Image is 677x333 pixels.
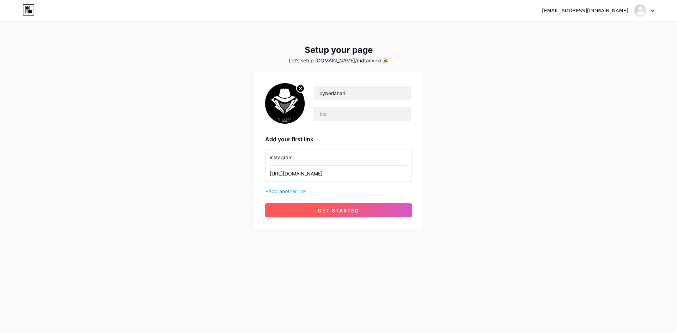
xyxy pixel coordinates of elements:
[542,7,628,14] div: [EMAIL_ADDRESS][DOMAIN_NAME]
[254,58,423,63] div: Let’s setup [DOMAIN_NAME]/mdtanvirxi 🎉
[318,208,359,214] span: get started
[265,187,412,195] div: +
[313,86,411,100] input: Your name
[313,107,411,121] input: bio
[254,45,423,55] div: Setup your page
[270,149,407,165] input: Link name (My Instagram)
[268,188,306,194] span: Add another link
[265,135,412,143] div: Add your first link
[270,166,407,181] input: URL (https://instagram.com/yourname)
[265,83,305,124] img: profile pic
[634,4,647,17] img: MD.Tanvir Lahari
[265,203,412,217] button: get started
